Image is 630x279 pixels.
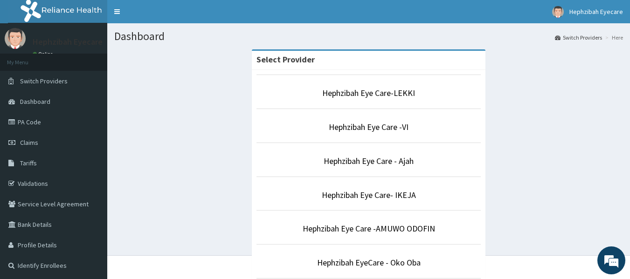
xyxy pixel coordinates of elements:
[20,159,37,167] span: Tariffs
[322,190,416,200] a: Hephzibah Eye Care- IKEJA
[552,6,564,18] img: User Image
[256,54,315,65] strong: Select Provider
[322,88,415,98] a: Hephzibah Eye Care-LEKKI
[5,28,26,49] img: User Image
[153,5,175,27] div: Minimize live chat window
[33,51,55,57] a: Online
[555,34,602,41] a: Switch Providers
[20,97,50,106] span: Dashboard
[20,138,38,147] span: Claims
[303,223,435,234] a: Hephzibah Eye Care -AMUWO ODOFIN
[5,183,178,215] textarea: Type your message and hit 'Enter'
[329,122,408,132] a: Hephzibah Eye Care -VI
[603,34,623,41] li: Here
[569,7,623,16] span: Hephzibah Eyecare
[17,47,38,70] img: d_794563401_company_1708531726252_794563401
[114,30,623,42] h1: Dashboard
[20,77,68,85] span: Switch Providers
[54,82,129,176] span: We're online!
[317,257,421,268] a: Hephzibah EyeCare - Oko Oba
[33,38,103,46] p: Hephzibah Eyecare
[324,156,414,166] a: Hephzibah Eye Care - Ajah
[48,52,157,64] div: Chat with us now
